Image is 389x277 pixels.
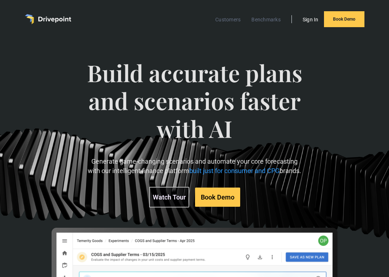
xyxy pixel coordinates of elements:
a: Book Demo [195,188,240,207]
a: Watch Tour [149,187,189,207]
span: built just for consumer and CPG [189,167,280,175]
a: Customers [212,15,244,24]
a: Benchmarks [248,15,284,24]
a: Sign In [299,15,322,24]
p: Generate game-changing scenarios and automate your core forecasting with our intelligent finance ... [86,157,302,175]
a: Book Demo [324,11,364,27]
span: Build accurate plans and scenarios faster with AI [86,59,302,157]
a: home [25,14,71,24]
